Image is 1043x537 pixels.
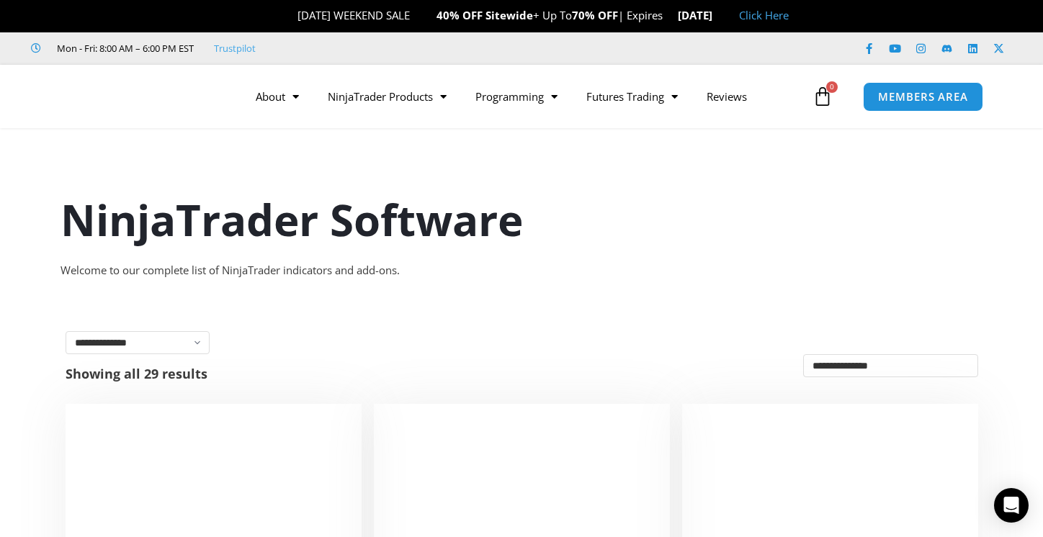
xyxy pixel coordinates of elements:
[437,8,533,22] strong: 40% OFF Sitewide
[663,10,674,21] img: ⌛
[61,189,982,250] h1: NinjaTrader Software
[803,354,978,377] select: Shop order
[739,8,789,22] a: Click Here
[878,91,968,102] span: MEMBERS AREA
[572,8,618,22] strong: 70% OFF
[214,40,256,57] a: Trustpilot
[863,82,983,112] a: MEMBERS AREA
[678,8,725,22] strong: [DATE]
[994,488,1029,523] div: Open Intercom Messenger
[241,80,313,113] a: About
[61,261,982,281] div: Welcome to our complete list of NinjaTrader indicators and add-ons.
[461,80,572,113] a: Programming
[53,40,194,57] span: Mon - Fri: 8:00 AM – 6:00 PM EST
[313,80,461,113] a: NinjaTrader Products
[692,80,761,113] a: Reviews
[826,81,838,93] span: 0
[286,10,297,21] img: 🛠️
[48,71,202,122] img: LogoAI | Affordable Indicators – NinjaTrader
[411,10,421,21] img: 🎉
[66,367,207,380] p: Showing all 29 results
[285,8,678,22] span: [DATE] WEEKEND SALE + Up To | Expires
[241,80,809,113] nav: Menu
[791,76,854,117] a: 0
[713,10,724,21] img: 🏭
[572,80,692,113] a: Futures Trading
